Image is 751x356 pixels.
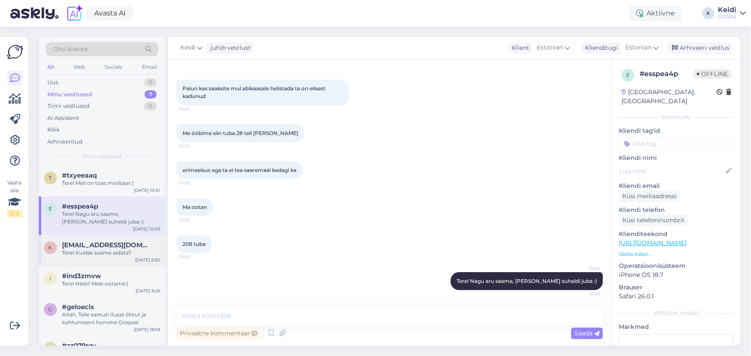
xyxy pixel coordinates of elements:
[718,6,736,13] div: Keidi
[718,13,736,20] div: GOSPA
[140,61,158,73] div: Email
[568,265,600,272] span: Keidi
[619,310,734,317] div: [PERSON_NAME]
[49,244,53,251] span: k
[619,153,734,163] p: Kliendi nimi
[72,61,87,73] div: Web
[182,241,206,247] span: 208 tuba
[581,43,618,52] div: Klienditugi
[7,210,22,218] div: 2 / 3
[619,239,686,247] a: [URL][DOMAIN_NAME]
[621,88,717,106] div: [GEOGRAPHIC_DATA], [GEOGRAPHIC_DATA]
[179,180,211,186] span: 10:02
[619,137,734,150] input: Lisa tag
[667,42,733,54] div: Arhiveeri vestlus
[625,43,652,52] span: Estonian
[702,7,714,19] div: K
[62,241,151,249] span: kaariannkolkk@gmail.com
[47,114,79,123] div: AI Assistent
[62,311,160,326] div: Aitäh, Teile samuti Ilusat õhtut ja kohtumiseni homme Gospas!
[619,190,680,202] div: Küsi meiliaadressi
[62,172,97,179] span: #txyeeaaq
[136,288,160,294] div: [DATE] 8:26
[619,166,724,176] input: Lisa nimi
[62,342,96,350] span: #zz079rgv
[207,43,251,52] div: juhib vestlust
[179,254,211,260] span: 10:03
[62,280,160,288] div: Tere! Hästi! Meie ootame:)
[619,126,734,135] p: Kliendi tag'id
[179,106,211,112] span: 10:01
[62,203,98,210] span: #esspea4p
[47,78,58,87] div: Uus
[62,210,160,226] div: Tere! Nagu aru saame, [PERSON_NAME] suheldi juba :)
[87,6,133,21] a: Avasta AI
[49,175,52,181] span: t
[537,43,563,52] span: Estonian
[619,270,734,279] p: iPhone OS 18.7
[7,44,23,60] img: Askly Logo
[65,4,83,22] img: explore-ai
[619,250,734,258] p: Vaata edasi ...
[619,230,734,239] p: Klienditeekond
[62,272,101,280] span: #ind3zmvw
[182,167,297,173] span: erimeelsus aga ta ei tea saaremaal kedagi ka
[144,78,157,87] div: 0
[134,326,160,333] div: [DATE] 18:59
[47,126,60,134] div: Kõik
[83,153,121,160] span: Minu vestlused
[46,61,56,73] div: All
[619,114,734,121] div: Kliendi info
[626,72,630,78] span: e
[619,261,734,270] p: Operatsioonisüsteem
[49,206,52,212] span: e
[144,102,157,110] div: 0
[718,6,746,20] a: KeidiGOSPA
[103,61,124,73] div: Socials
[62,179,160,187] div: Tere! Meil on toas minibaar:)
[145,90,157,99] div: 7
[49,275,51,282] span: i
[135,257,160,263] div: [DATE] 8:30
[619,215,688,226] div: Küsi telefoninumbrit
[49,306,53,313] span: g
[176,328,260,339] div: Privaatne kommentaar
[134,187,160,193] div: [DATE] 10:41
[180,43,195,52] span: Keidi
[62,303,94,311] span: #geloeclx
[619,181,734,190] p: Kliendi email
[7,179,22,218] div: Vaata siia
[629,6,682,21] div: Aktiivne
[47,102,90,110] div: Tiimi vestlused
[133,226,160,232] div: [DATE] 10:09
[640,69,693,79] div: # esspea4p
[179,143,211,149] span: 10:01
[49,345,52,351] span: z
[619,322,734,331] p: Märkmed
[693,69,731,79] span: Offline
[619,283,734,292] p: Brauser
[619,292,734,301] p: Safari 26.0.1
[62,249,160,257] div: Tere! Kuidas saame aidata?
[619,206,734,215] p: Kliendi telefon
[179,217,211,223] span: 10:02
[575,329,600,337] span: Saada
[457,278,597,284] span: Tere! Nagu aru saame, [PERSON_NAME] suheldi juba :)
[508,43,529,52] div: Klient
[47,138,83,146] div: Arhiveeritud
[182,130,298,136] span: Me ööbime siin tuba 28 teil [PERSON_NAME]
[47,90,92,99] div: Minu vestlused
[53,45,88,54] span: Otsi kliente
[182,204,207,210] span: Ma ootan
[182,85,327,99] span: Palun kas saaksite mul abikaasale helistada ta on eilsest kadunud
[568,291,600,297] span: 10:09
